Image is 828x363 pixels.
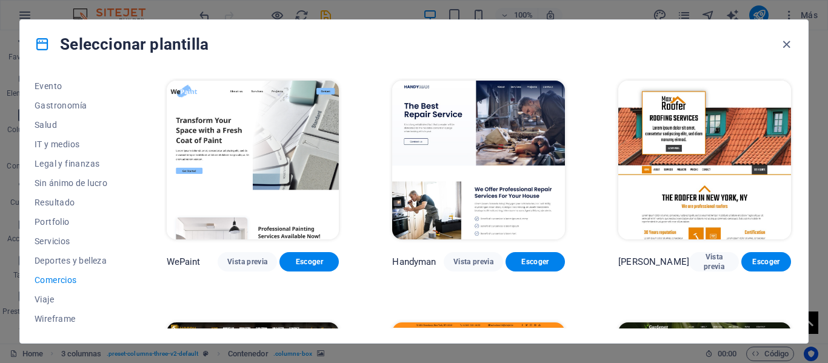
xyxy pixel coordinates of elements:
button: Vista previa [218,252,277,271]
img: WePaint [167,81,339,239]
p: WePaint [167,256,201,268]
span: Comercios [35,275,113,285]
span: Salud [35,120,113,130]
span: Legal y finanzas [35,159,113,168]
span: Deportes y belleza [35,256,113,265]
button: Comercios [35,270,113,290]
button: Servicios [35,231,113,251]
button: Evento [35,76,113,96]
button: Gastronomía [35,96,113,115]
span: IT y medios [35,139,113,149]
span: Servicios [35,236,113,246]
span: Vista previa [227,257,267,267]
button: Escoger [741,252,791,271]
button: Deportes y belleza [35,251,113,270]
span: Escoger [751,257,781,267]
span: Viaje [35,295,113,304]
span: Escoger [289,257,329,267]
span: Vista previa [699,252,729,271]
img: Max Roofer [618,81,791,239]
p: Handyman [392,256,436,268]
span: Gastronomía [35,101,113,110]
button: Salud [35,115,113,135]
button: Escoger [279,252,339,271]
span: Wireframe [35,314,113,324]
span: Evento [35,81,113,91]
button: Escoger [506,252,565,271]
span: Sin ánimo de lucro [35,178,113,188]
h4: Seleccionar plantilla [35,35,209,54]
span: Portfolio [35,217,113,227]
p: [PERSON_NAME] [618,256,689,268]
button: IT y medios [35,135,113,154]
button: Sin ánimo de lucro [35,173,113,193]
img: Handyman [392,81,565,239]
button: Viaje [35,290,113,309]
button: Resultado [35,193,113,212]
span: Resultado [35,198,113,207]
button: Vista previa [444,252,503,271]
span: Escoger [515,257,555,267]
button: Wireframe [35,309,113,328]
button: Vista previa [689,252,739,271]
button: Portfolio [35,212,113,231]
span: Vista previa [453,257,493,267]
button: Legal y finanzas [35,154,113,173]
